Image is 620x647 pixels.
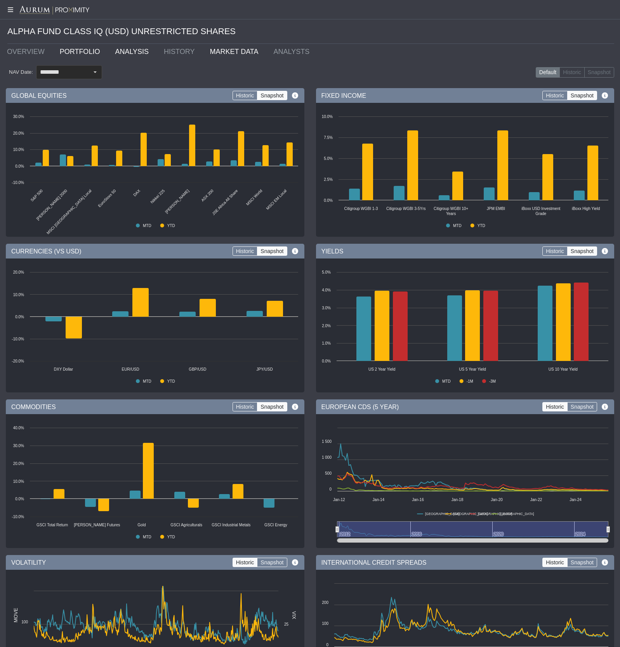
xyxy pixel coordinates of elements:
text: 0.0% [15,164,24,168]
text: 30.0% [13,444,24,448]
text: 10.0% [13,293,24,297]
text: US 5 Year Yield [459,367,486,371]
text: 10.0% [13,147,24,152]
text: MTD [143,535,151,539]
text: MTD [453,224,462,228]
text: 20.0% [13,270,24,274]
text: iBoxx USD Investment Grade [521,206,560,216]
text: Jan-14 [372,498,384,502]
text: 5.0% [324,156,333,161]
label: Snapshot [257,402,287,411]
text: 100 [21,620,28,624]
text: MSCI World [245,189,263,206]
text: Citigroup WGBI 1-3 [344,206,378,211]
text: Jan-24 [570,498,582,502]
a: PORTFOLIO [54,44,109,59]
text: [GEOGRAPHIC_DATA] [478,512,512,516]
div: FIXED INCOME [316,88,615,103]
div: COMMODITIES [6,399,304,414]
label: Snapshot [584,67,614,78]
text: S&P 500 [30,189,44,203]
label: Historic [233,91,258,100]
label: Snapshot [257,558,287,567]
text: MSCI [GEOGRAPHIC_DATA] Local [46,189,92,235]
label: Historic [559,67,585,78]
a: ANALYSTS [267,44,319,59]
text: JSE Africa All Share [211,189,239,216]
a: HISTORY [158,44,204,59]
div: YIELDS [316,244,615,258]
text: Jan-12 [333,498,345,502]
text: [GEOGRAPHIC_DATA] [425,512,459,516]
label: Historic [233,558,258,567]
div: INTERNATIONAL CREDIT SPREADS [316,555,615,570]
label: Snapshot [257,246,287,256]
text: -10.0% [12,515,24,519]
label: Historic [542,402,568,411]
label: Historic [233,246,258,256]
text: 0.0% [15,497,24,501]
text: 0.0% [15,315,24,319]
a: OVERVIEW [1,44,54,59]
text: -3M [489,379,495,383]
span: NAV Date: [6,69,36,76]
text: -10.0% [12,337,24,341]
div: GLOBAL EQUITIES [6,88,304,103]
a: ANALYSIS [109,44,158,59]
text: [GEOGRAPHIC_DATA] [453,512,487,516]
text: Nikkei 225 [149,189,165,205]
text: Jan-16 [412,498,424,502]
text: MTD [143,224,151,228]
text: JPM EMBI [486,206,505,211]
text: [GEOGRAPHIC_DATA] [500,512,534,516]
text: EuroStoxx 50 [97,189,117,208]
text: Citigroup WGBI 3-5Yrs [386,206,425,211]
text: -20.0% [12,359,24,363]
label: Historic [542,91,568,100]
text: Jan-20 [491,498,503,502]
text: [PERSON_NAME] Futures [74,523,120,527]
label: Snapshot [567,402,597,411]
text: US 10 Year Yield [548,367,577,371]
label: Historic [542,558,568,567]
text: 3.0% [322,306,331,310]
text: 100 [322,621,328,626]
text: 200 [322,600,328,605]
text: YTD [167,379,175,383]
text: MOVE [13,608,19,623]
text: 2.5% [324,177,333,182]
label: Snapshot [257,91,287,100]
text: 0 [329,487,332,491]
div: CURRENCIES (VS USD) [6,244,304,258]
text: YTD [167,224,175,228]
div: VOLATILITY [6,555,304,570]
div: Select [89,66,102,79]
text: 500 [325,471,332,475]
text: US 2 Year Yield [368,367,395,371]
img: Aurum-Proximity%20white.svg [19,6,89,15]
text: GSCI Industrial Metals [212,523,250,527]
text: 7.5% [324,135,333,140]
text: 2.0% [322,324,331,328]
text: 10.0% [321,114,332,119]
text: Citigroup WGBI 10+ Years [433,206,468,216]
text: 0 [326,643,328,647]
text: EUR/USD [122,367,139,371]
text: GSCI Agriculturals [170,523,202,527]
label: Historic [542,246,568,256]
text: -10.0% [12,180,24,185]
text: 0.0% [322,359,331,363]
label: Historic [233,402,258,411]
text: GBP/USD [189,367,206,371]
text: 10.0% [13,479,24,484]
text: [PERSON_NAME] 2000 [35,189,68,221]
div: EUROPEAN CDS (5 YEAR) [316,399,615,414]
label: Default [536,67,560,78]
text: MSCI EM Local [265,189,287,211]
text: JPY/USD [257,367,273,371]
div: ALPHA FUND CLASS IQ (USD) UNRESTRICTED SHARES [7,19,614,44]
text: 25 [284,622,289,626]
text: [PERSON_NAME] [164,189,190,214]
text: 0.0% [324,198,333,203]
text: 1 500 [321,439,331,444]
